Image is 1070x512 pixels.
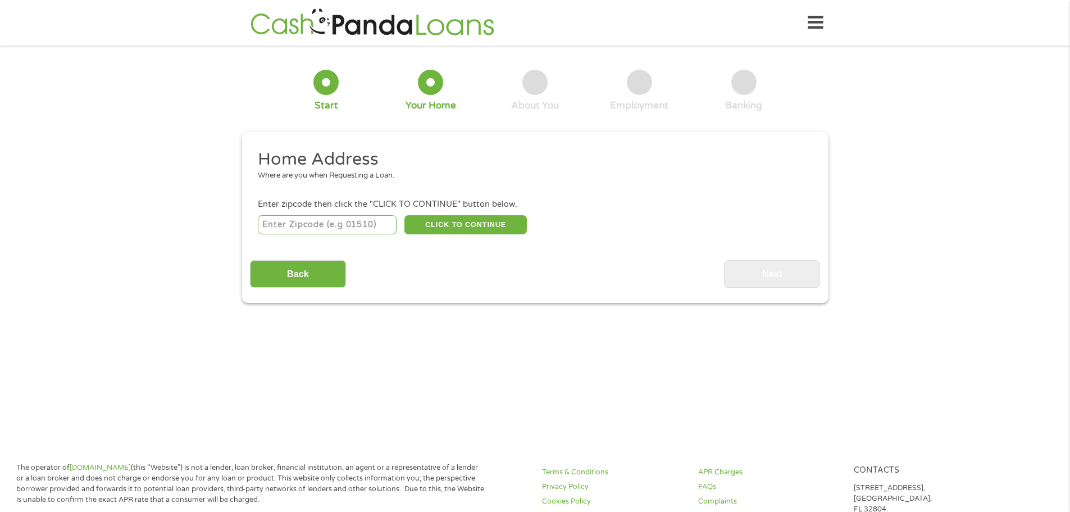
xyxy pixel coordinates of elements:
div: About You [511,99,559,112]
h2: Home Address [258,148,804,171]
a: Complaints [698,496,841,507]
div: Start [315,99,338,112]
button: CLICK TO CONTINUE [404,215,527,234]
input: Enter Zipcode (e.g 01510) [258,215,397,234]
a: Privacy Policy [542,482,685,492]
a: APR Charges [698,467,841,478]
div: Enter zipcode then click the "CLICK TO CONTINUE" button below. [258,198,812,211]
input: Next [724,260,820,288]
a: FAQs [698,482,841,492]
div: Where are you when Requesting a Loan. [258,170,804,182]
h4: Contacts [854,465,996,476]
a: Cookies Policy [542,496,685,507]
p: The operator of (this “Website”) is not a lender, loan broker, financial institution, an agent or... [16,463,485,505]
div: Banking [725,99,762,112]
a: Terms & Conditions [542,467,685,478]
div: Your Home [406,99,456,112]
img: GetLoanNow Logo [247,7,498,39]
div: Employment [610,99,668,112]
a: [DOMAIN_NAME] [70,463,131,472]
input: Back [250,260,346,288]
